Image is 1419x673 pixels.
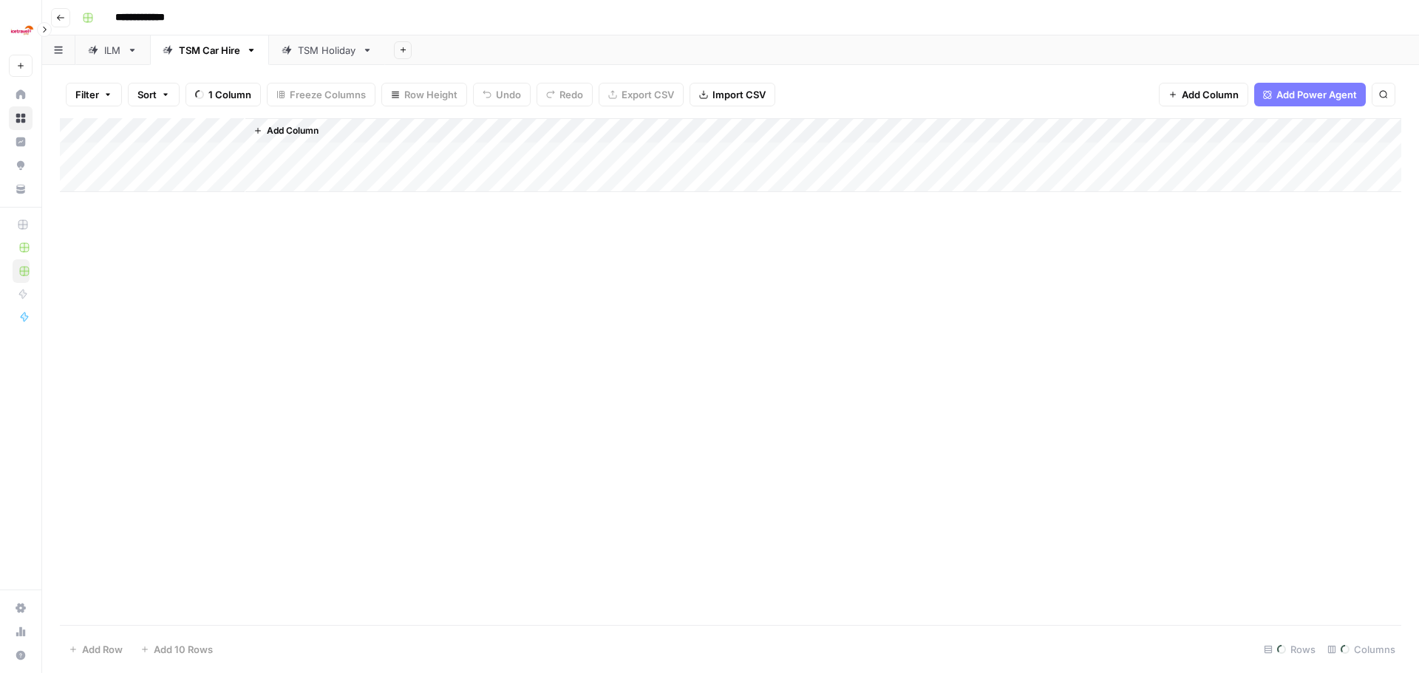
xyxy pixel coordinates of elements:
button: Export CSV [599,83,684,106]
div: Columns [1321,638,1401,661]
span: 1 Column [208,87,251,102]
button: Freeze Columns [267,83,375,106]
a: Home [9,83,33,106]
button: 1 Column [186,83,261,106]
button: Redo [537,83,593,106]
span: Add Column [1182,87,1239,102]
button: Add Power Agent [1254,83,1366,106]
a: Your Data [9,177,33,201]
span: Undo [496,87,521,102]
span: Freeze Columns [290,87,366,102]
a: TSM Car Hire [150,35,269,65]
a: TSM Holiday [269,35,385,65]
a: Browse [9,106,33,130]
button: Help + Support [9,643,33,667]
span: Sort [137,87,157,102]
a: ILM [75,35,150,65]
button: Workspace: Ice Travel Group [9,12,33,49]
button: Import CSV [690,83,775,106]
a: Insights [9,130,33,154]
button: Add Row [60,638,132,661]
span: Row Height [404,87,457,102]
span: Add 10 Rows [154,642,213,657]
button: Undo [473,83,531,106]
div: TSM Car Hire [179,43,240,58]
button: Add Column [248,121,324,140]
a: Settings [9,596,33,620]
span: Add Power Agent [1276,87,1357,102]
button: Add 10 Rows [132,638,222,661]
button: Sort [128,83,180,106]
span: Add Row [82,642,123,657]
span: Redo [559,87,583,102]
a: Opportunities [9,154,33,177]
button: Filter [66,83,122,106]
span: Add Column [267,124,319,137]
span: Filter [75,87,99,102]
div: ILM [104,43,121,58]
a: Usage [9,620,33,643]
img: Ice Travel Group Logo [9,17,35,44]
button: Row Height [381,83,467,106]
div: TSM Holiday [298,43,356,58]
span: Export CSV [622,87,674,102]
button: Add Column [1159,83,1248,106]
div: Rows [1258,638,1321,661]
span: Import CSV [712,87,766,102]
